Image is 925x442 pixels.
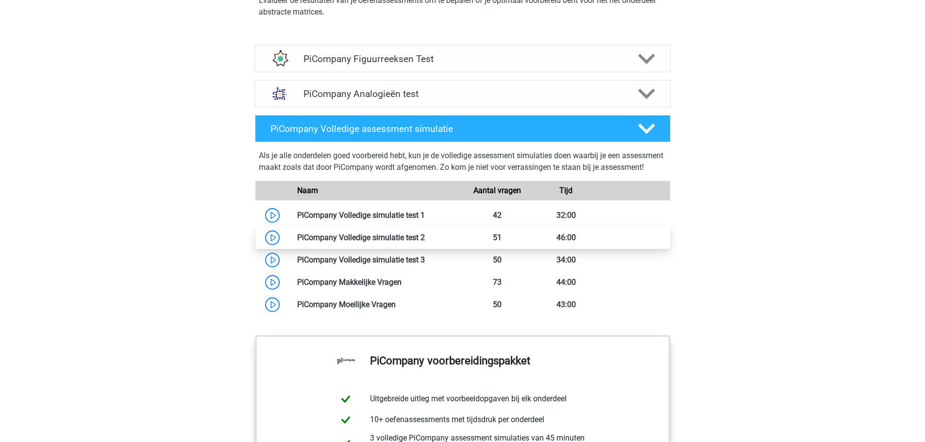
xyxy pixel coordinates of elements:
h4: PiCompany Analogieën test [303,88,622,99]
div: PiCompany Volledige simulatie test 3 [290,254,463,266]
div: PiCompany Makkelijke Vragen [290,277,463,288]
div: Aantal vragen [462,185,531,196]
div: PiCompany Moeilijke Vragen [290,299,463,311]
div: Naam [290,185,463,196]
img: figuurreeksen [267,46,292,71]
a: analogieen PiCompany Analogieën test [251,80,674,107]
h4: PiCompany Volledige assessment simulatie [270,123,622,134]
h4: PiCompany Figuurreeksen Test [303,53,622,65]
img: analogieen [267,81,292,106]
div: PiCompany Volledige simulatie test 2 [290,232,463,244]
div: Als je alle onderdelen goed voorbereid hebt, kun je de volledige assessment simulaties doen waarb... [259,150,667,177]
a: PiCompany Volledige assessment simulatie [251,115,674,142]
a: figuurreeksen PiCompany Figuurreeksen Test [251,45,674,72]
div: PiCompany Volledige simulatie test 1 [290,210,463,221]
div: Tijd [532,185,601,196]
